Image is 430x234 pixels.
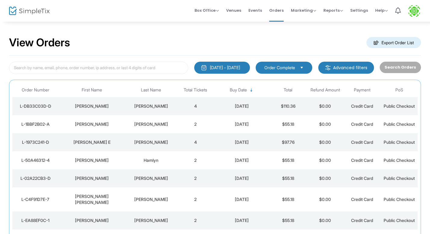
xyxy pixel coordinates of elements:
[177,115,214,133] td: 2
[270,211,307,229] td: $55.18
[298,64,306,71] button: Select
[307,115,344,133] td: $0.00
[323,8,343,13] span: Reports
[60,175,124,181] div: Lance
[177,83,214,97] th: Total Tickets
[82,88,102,93] span: First Name
[22,88,49,93] span: Order Number
[216,157,268,163] div: 2025-09-24
[60,217,124,223] div: Stephanie
[141,88,161,93] span: Last Name
[269,3,284,18] span: Orders
[307,187,344,211] td: $0.00
[249,88,254,93] span: Sortable
[350,3,368,18] span: Settings
[177,169,214,187] td: 2
[177,211,214,229] td: 2
[351,197,373,202] span: Credit Card
[291,8,316,13] span: Marketing
[14,157,57,163] div: L-50A46312-4
[60,139,124,145] div: GLENDA E
[384,158,415,163] span: Public Checkout
[270,83,307,97] th: Total
[307,211,344,229] td: $0.00
[351,122,373,127] span: Credit Card
[384,197,415,202] span: Public Checkout
[216,121,268,127] div: 2025-09-24
[270,133,307,151] td: $97.76
[270,169,307,187] td: $55.18
[216,217,268,223] div: 2025-09-23
[351,218,373,223] span: Credit Card
[307,169,344,187] td: $0.00
[264,65,295,71] span: Order Complete
[127,139,176,145] div: Warren
[351,158,373,163] span: Credit Card
[195,8,219,13] span: Box Office
[248,3,262,18] span: Events
[127,121,176,127] div: Byrne
[216,175,268,181] div: 2025-09-23
[60,157,124,163] div: Sophie
[351,103,373,109] span: Credit Card
[14,139,57,145] div: L-1973C241-D
[384,176,415,181] span: Public Checkout
[201,65,207,71] img: monthly
[307,83,344,97] th: Refund Amount
[60,121,124,127] div: Melanie
[14,217,57,223] div: L-EA88EF0C-1
[351,140,373,145] span: Credit Card
[127,196,176,202] div: Furlong
[127,157,176,163] div: Hamlyn
[226,3,241,18] span: Venues
[216,196,268,202] div: 2025-09-23
[127,175,176,181] div: Bowers
[177,133,214,151] td: 4
[216,139,268,145] div: 2025-09-24
[270,151,307,169] td: $55.18
[307,151,344,169] td: $0.00
[14,175,57,181] div: L-02A22CB3-D
[307,97,344,115] td: $0.00
[384,140,415,145] span: Public Checkout
[230,88,247,93] span: Buy Date
[194,62,250,74] button: [DATE] - [DATE]
[375,8,388,13] span: Help
[384,122,415,127] span: Public Checkout
[366,37,421,48] m-button: Export Order List
[384,103,415,109] span: Public Checkout
[384,218,415,223] span: Public Checkout
[177,187,214,211] td: 2
[354,88,370,93] span: Payment
[395,88,403,93] span: PoS
[60,193,124,205] div: Mary Elizabeth
[351,176,373,181] span: Credit Card
[127,103,176,109] div: Cashin
[14,121,57,127] div: L-1BBF2B02-A
[177,151,214,169] td: 2
[307,133,344,151] td: $0.00
[127,217,176,223] div: Taylor
[9,62,188,74] input: Search by name, email, phone, order number, ip address, or last 4 digits of card
[14,103,57,109] div: L-DB33C03D-D
[9,36,70,49] h2: View Orders
[210,65,240,71] div: [DATE] - [DATE]
[270,97,307,115] td: $110.36
[216,103,268,109] div: 2025-09-24
[14,196,57,202] div: L-C4F91D7E-7
[270,187,307,211] td: $55.18
[325,65,331,71] img: filter
[177,97,214,115] td: 4
[60,103,124,109] div: Allison
[270,115,307,133] td: $55.18
[318,62,374,74] m-button: Advanced filters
